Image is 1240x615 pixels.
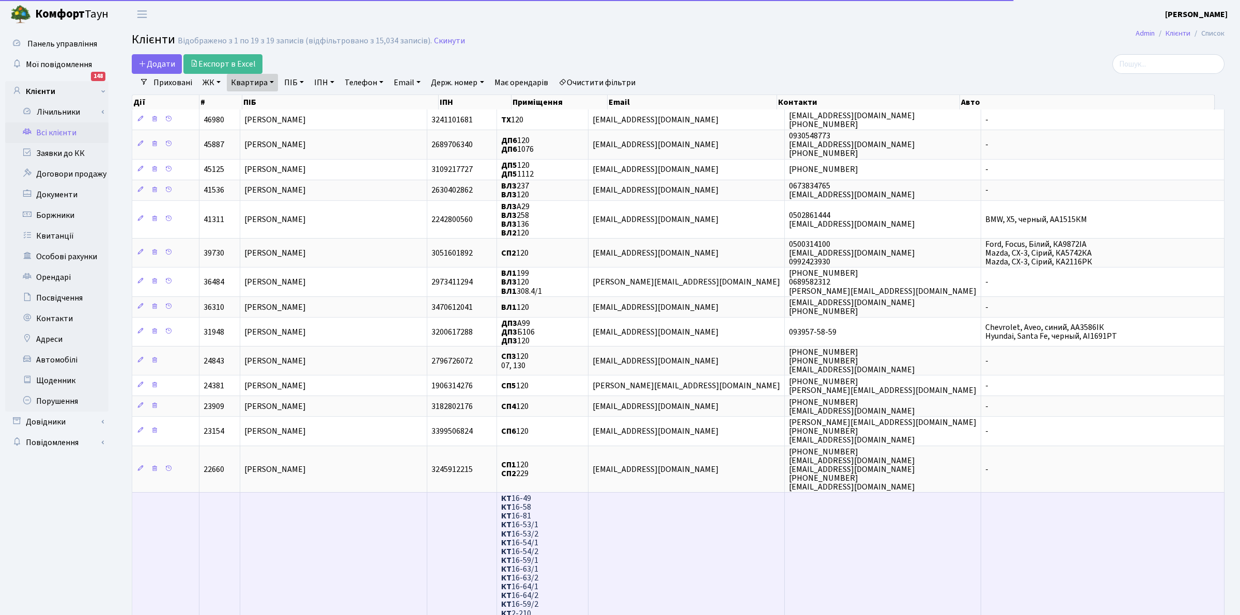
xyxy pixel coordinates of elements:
b: ВЛ3 [501,189,517,200]
span: 120 [501,114,523,125]
a: Автомобілі [5,350,109,370]
span: 3109217727 [431,164,473,176]
span: 2689706340 [431,139,473,150]
span: 2630402862 [431,185,473,196]
span: А99 Б106 120 [501,318,535,346]
a: Приховані [149,74,196,91]
a: Довідники [5,412,109,432]
span: 3470612041 [431,302,473,313]
span: - [985,355,988,367]
div: Відображено з 1 по 19 з 19 записів (відфільтровано з 15,034 записів). [178,36,432,46]
span: [PERSON_NAME] [244,114,306,125]
span: [EMAIL_ADDRESS][DOMAIN_NAME] [593,247,719,259]
b: СП6 [501,425,516,437]
span: 31948 [204,326,224,338]
span: Додати [138,58,175,70]
span: 093957-58-59 [789,326,836,338]
span: - [985,185,988,196]
span: [PERSON_NAME] [244,185,306,196]
span: [EMAIL_ADDRESS][DOMAIN_NAME] [593,302,719,313]
b: ВЛ3 [501,277,517,288]
span: 22660 [204,464,224,475]
span: - [985,401,988,412]
b: ТХ [501,114,511,125]
a: Повідомлення [5,432,109,453]
a: Має орендарів [490,74,552,91]
span: 36310 [204,302,224,313]
a: Квитанції [5,226,109,246]
span: 2242800560 [431,214,473,225]
span: 23154 [204,425,224,437]
b: Комфорт [35,6,85,22]
span: 23909 [204,401,224,412]
a: Скинути [434,36,465,46]
span: - [985,380,988,391]
a: Заявки до КК [5,143,109,164]
a: Мої повідомлення148 [5,54,109,75]
span: 120 [501,380,529,391]
b: КТ [501,510,512,522]
span: [PERSON_NAME] [244,214,306,225]
span: Таун [35,6,109,23]
a: Держ. номер [427,74,488,91]
span: 0930548773 [EMAIL_ADDRESS][DOMAIN_NAME] [PHONE_NUMBER] [789,130,915,159]
th: Дії [132,95,199,109]
span: 120 229 [501,459,529,479]
span: [PHONE_NUMBER] [PHONE_NUMBER] [EMAIL_ADDRESS][DOMAIN_NAME] [789,346,915,375]
span: 3182802176 [431,401,473,412]
span: [EMAIL_ADDRESS][DOMAIN_NAME] [593,425,719,437]
li: Список [1190,28,1225,39]
b: СП2 [501,468,516,479]
a: [PERSON_NAME] [1165,8,1228,21]
span: [EMAIL_ADDRESS][DOMAIN_NAME] [593,401,719,412]
div: 148 [91,72,105,81]
span: - [985,139,988,150]
span: [PERSON_NAME] [244,277,306,288]
b: ДП5 [501,168,517,180]
a: ПІБ [280,74,308,91]
span: 0502861444 [EMAIL_ADDRESS][DOMAIN_NAME] [789,210,915,230]
span: 2973411294 [431,277,473,288]
b: СП4 [501,401,516,412]
button: Переключити навігацію [129,6,155,23]
span: 3245912215 [431,464,473,475]
b: КТ [501,563,512,575]
b: ВЛ2 [501,227,517,239]
span: 120 07, 130 [501,351,529,371]
a: Всі клієнти [5,122,109,143]
span: - [985,164,988,176]
span: 3200617288 [431,326,473,338]
a: Телефон [340,74,388,91]
a: Клієнти [5,81,109,102]
b: ВЛ1 [501,286,517,297]
span: [PERSON_NAME] [244,464,306,475]
a: Квартира [227,74,278,91]
th: Приміщення [512,95,607,109]
b: ВЛ3 [501,210,517,221]
b: КТ [501,501,512,513]
span: - [985,302,988,313]
b: ДП5 [501,160,517,171]
span: 0673834765 [EMAIL_ADDRESS][DOMAIN_NAME] [789,180,915,200]
a: Додати [132,54,182,74]
b: КТ [501,519,512,531]
span: 24843 [204,355,224,367]
span: [PERSON_NAME] [244,326,306,338]
b: ДП6 [501,135,517,146]
b: СП3 [501,351,516,362]
span: [EMAIL_ADDRESS][DOMAIN_NAME] [593,214,719,225]
span: - [985,464,988,475]
span: [PERSON_NAME] [244,302,306,313]
span: 237 120 [501,180,529,200]
span: 120 1112 [501,160,534,180]
a: ІПН [310,74,338,91]
b: КТ [501,590,512,601]
a: Лічильники [12,102,109,122]
span: 41311 [204,214,224,225]
a: Email [390,74,425,91]
span: Панель управління [27,38,97,50]
a: ЖК [198,74,225,91]
th: Авто [960,95,1215,109]
span: [EMAIL_ADDRESS][DOMAIN_NAME] [PHONE_NUMBER] [789,110,915,130]
span: [PHONE_NUMBER] [EMAIL_ADDRESS][DOMAIN_NAME] [789,397,915,417]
